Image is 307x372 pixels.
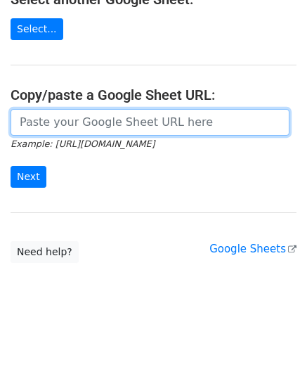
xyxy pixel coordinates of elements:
input: Next [11,166,46,188]
small: Example: [URL][DOMAIN_NAME] [11,139,155,149]
a: Select... [11,18,63,40]
input: Paste your Google Sheet URL here [11,109,289,136]
iframe: Chat Widget [237,304,307,372]
a: Google Sheets [209,243,296,255]
h4: Copy/paste a Google Sheet URL: [11,86,296,103]
a: Need help? [11,241,79,263]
